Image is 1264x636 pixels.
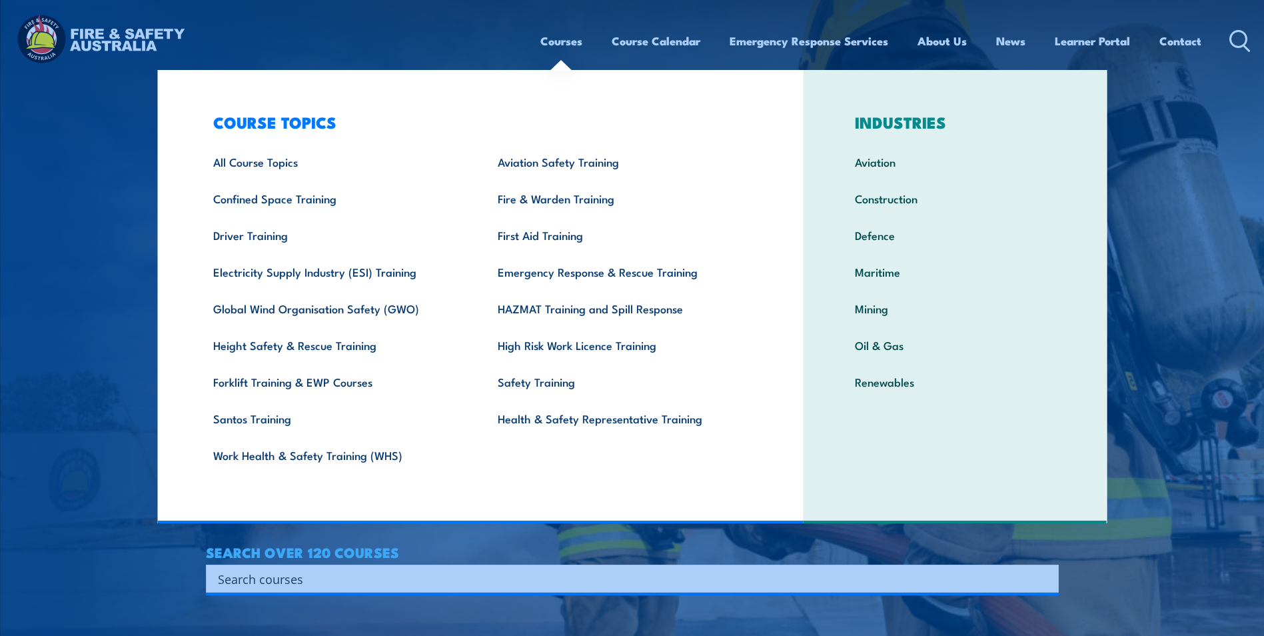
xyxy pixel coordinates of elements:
[834,363,1076,400] a: Renewables
[193,113,762,131] h3: COURSE TOPICS
[834,253,1076,290] a: Maritime
[612,23,700,59] a: Course Calendar
[193,327,477,363] a: Height Safety & Rescue Training
[193,363,477,400] a: Forklift Training & EWP Courses
[540,23,582,59] a: Courses
[193,400,477,437] a: Santos Training
[477,253,762,290] a: Emergency Response & Rescue Training
[477,363,762,400] a: Safety Training
[193,290,477,327] a: Global Wind Organisation Safety (GWO)
[1159,23,1201,59] a: Contact
[477,143,762,180] a: Aviation Safety Training
[834,217,1076,253] a: Defence
[193,437,477,473] a: Work Health & Safety Training (WHS)
[193,143,477,180] a: All Course Topics
[730,23,888,59] a: Emergency Response Services
[834,180,1076,217] a: Construction
[193,180,477,217] a: Confined Space Training
[193,253,477,290] a: Electricity Supply Industry (ESI) Training
[218,569,1029,589] input: Search input
[221,569,1032,588] form: Search form
[477,400,762,437] a: Health & Safety Representative Training
[477,327,762,363] a: High Risk Work Licence Training
[918,23,967,59] a: About Us
[477,290,762,327] a: HAZMAT Training and Spill Response
[834,327,1076,363] a: Oil & Gas
[834,113,1076,131] h3: INDUSTRIES
[206,545,1059,559] h4: SEARCH OVER 120 COURSES
[477,180,762,217] a: Fire & Warden Training
[193,217,477,253] a: Driver Training
[834,290,1076,327] a: Mining
[1035,569,1054,588] button: Search magnifier button
[477,217,762,253] a: First Aid Training
[1055,23,1130,59] a: Learner Portal
[834,143,1076,180] a: Aviation
[996,23,1025,59] a: News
